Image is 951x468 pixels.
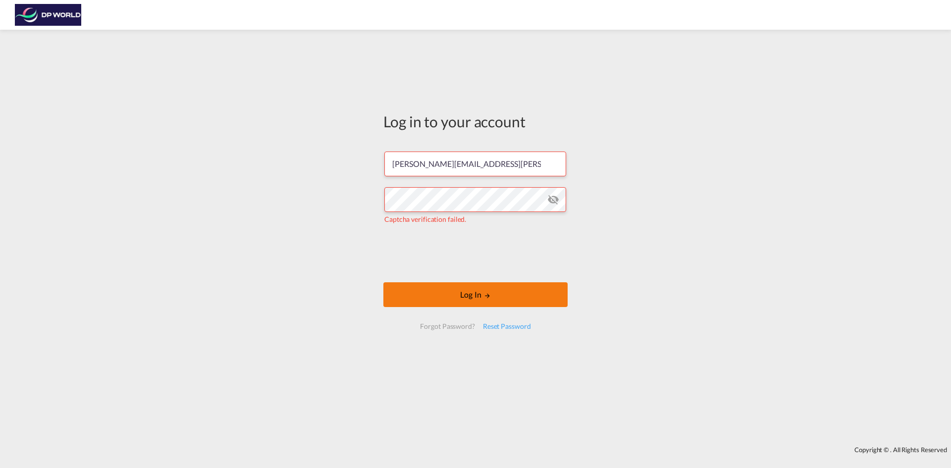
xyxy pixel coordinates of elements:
[384,215,466,223] span: Captcha verification failed.
[383,111,568,132] div: Log in to your account
[400,234,551,272] iframe: reCAPTCHA
[15,4,82,26] img: c08ca190194411f088ed0f3ba295208c.png
[383,282,568,307] button: LOGIN
[384,152,566,176] input: Enter email/phone number
[479,317,535,335] div: Reset Password
[416,317,478,335] div: Forgot Password?
[547,194,559,206] md-icon: icon-eye-off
